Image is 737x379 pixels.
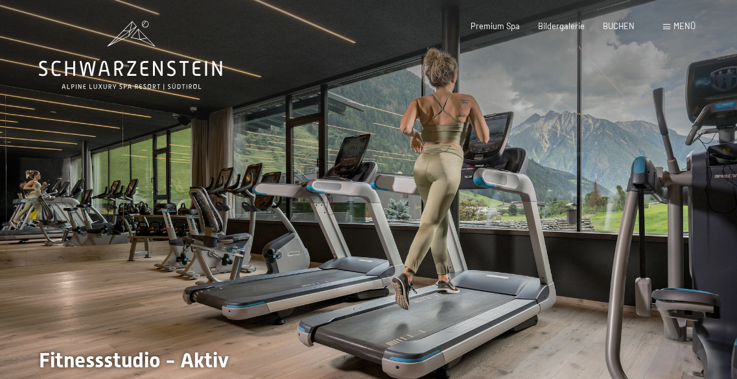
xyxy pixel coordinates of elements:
[471,21,520,31] a: Premium Spa
[538,21,585,31] a: Bildergalerie
[673,21,696,31] span: Menü
[603,21,635,31] a: BUCHEN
